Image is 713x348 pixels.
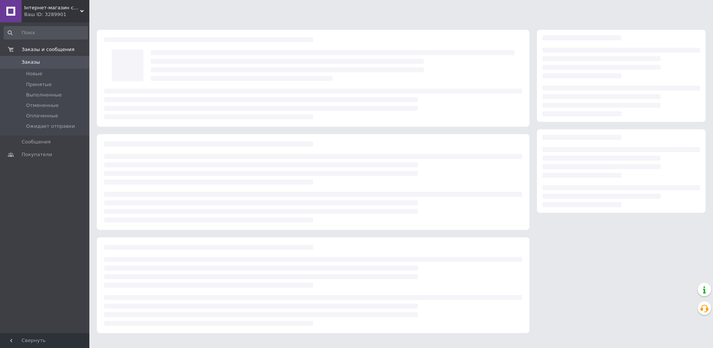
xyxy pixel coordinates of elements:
[24,11,89,18] div: Ваш ID: 3289901
[26,70,42,77] span: Новые
[26,113,58,119] span: Оплаченные
[22,139,51,145] span: Сообщения
[26,81,52,88] span: Принятые
[22,59,40,66] span: Заказы
[22,151,52,158] span: Покупатели
[22,46,74,53] span: Заказы и сообщения
[24,4,80,11] span: Інтернет-магазин спортивного одягу та взуття SportFly
[4,26,88,39] input: Поиск
[26,102,58,109] span: Отмененные
[26,123,75,130] span: Ожидает отправки
[26,92,62,98] span: Выполненные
